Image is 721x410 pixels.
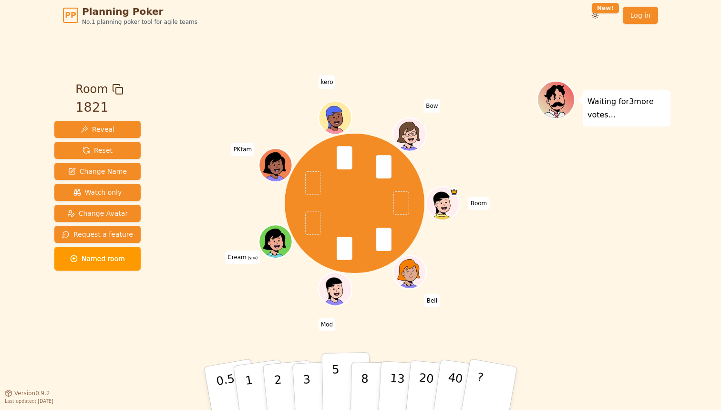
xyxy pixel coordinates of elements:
[424,294,440,307] span: Click to change your name
[54,247,141,271] button: Named room
[319,75,336,89] span: Click to change your name
[468,197,490,210] span: Click to change your name
[81,125,114,134] span: Reveal
[82,18,197,26] span: No.1 planning poker tool for agile teams
[82,146,113,155] span: Reset
[70,254,125,263] span: Named room
[319,318,335,331] span: Click to change your name
[54,205,141,222] button: Change Avatar
[63,5,197,26] a: PPPlanning PokerNo.1 planning poker tool for agile teams
[73,188,122,197] span: Watch only
[62,230,133,239] span: Request a feature
[423,99,440,113] span: Click to change your name
[67,209,128,218] span: Change Avatar
[587,95,666,122] p: Waiting for 3 more votes...
[54,163,141,180] button: Change Name
[450,188,458,196] span: Boom is the host
[623,7,658,24] a: Log in
[5,399,53,404] span: Last updated: [DATE]
[231,143,254,156] span: Click to change your name
[54,226,141,243] button: Request a feature
[82,5,197,18] span: Planning Poker
[54,121,141,138] button: Reveal
[5,389,50,397] button: Version0.9.2
[587,7,604,24] button: New!
[225,251,260,264] span: Click to change your name
[68,167,127,176] span: Change Name
[75,81,108,98] span: Room
[592,3,619,13] div: New!
[54,184,141,201] button: Watch only
[75,98,123,117] div: 1821
[260,226,291,257] button: Click to change your avatar
[54,142,141,159] button: Reset
[247,256,258,260] span: (you)
[14,389,50,397] span: Version 0.9.2
[65,10,76,21] span: PP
